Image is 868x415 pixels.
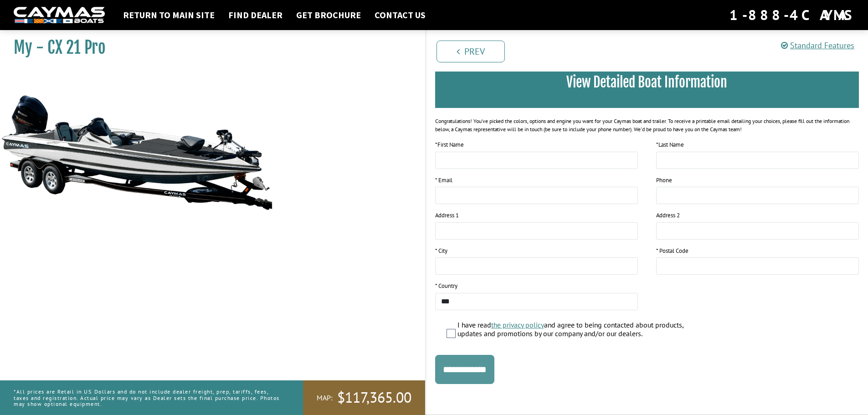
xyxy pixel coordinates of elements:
a: Prev [437,41,505,62]
label: First Name [435,140,464,149]
h3: View Detailed Boat Information [449,74,846,91]
label: * Postal Code [656,246,688,256]
label: Address 2 [656,211,680,220]
span: MAP: [317,393,333,403]
a: Return to main site [118,9,219,21]
label: * Country [435,282,457,291]
div: Congratulations! You’ve picked the colors, options and engine you want for your Caymas boat and t... [435,117,859,133]
a: Get Brochure [292,9,365,21]
p: *All prices are Retail in US Dollars and do not include dealer freight, prep, tariffs, fees, taxe... [14,384,282,411]
div: 1-888-4CAYMAS [729,5,854,25]
label: Last Name [656,140,684,149]
label: Phone [656,176,672,185]
a: Contact Us [370,9,430,21]
label: Address 1 [435,211,459,220]
a: the privacy policy [491,320,544,329]
img: white-logo-c9c8dbefe5ff5ceceb0f0178aa75bf4bb51f6bca0971e226c86eb53dfe498488.png [14,7,105,24]
span: $117,365.00 [337,388,411,407]
label: * Email [435,176,452,185]
a: Standard Features [781,40,854,51]
a: MAP:$117,365.00 [303,380,425,415]
a: Find Dealer [224,9,287,21]
h1: My - CX 21 Pro [14,37,402,58]
label: * City [435,246,447,256]
label: I have read and agree to being contacted about products, updates and promotions by our company an... [457,321,705,340]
